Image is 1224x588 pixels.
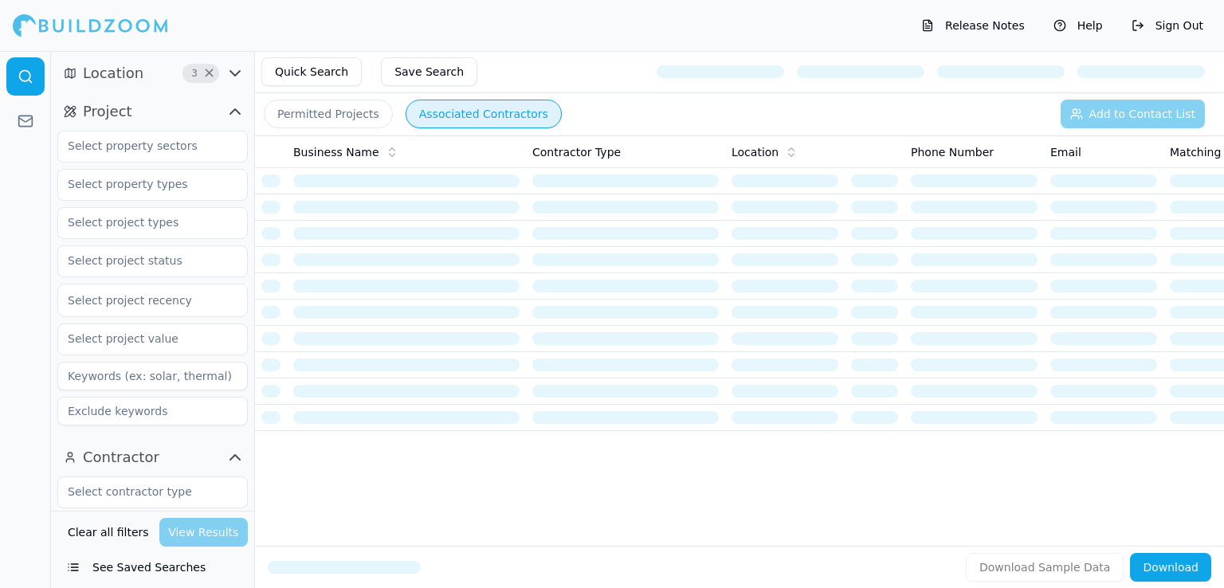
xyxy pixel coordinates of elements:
[58,131,227,160] input: Select property sectors
[58,246,227,275] input: Select project status
[1124,13,1211,38] button: Sign Out
[1045,13,1111,38] button: Help
[83,446,159,468] span: Contractor
[57,553,248,582] button: See Saved Searches
[913,13,1033,38] button: Release Notes
[57,362,248,390] input: Keywords (ex: solar, thermal)
[57,61,248,86] button: Location3Clear Location filters
[58,208,227,237] input: Select project types
[381,57,477,86] button: Save Search
[1130,553,1211,582] button: Download
[264,100,393,128] button: Permitted Projects
[57,397,248,425] input: Exclude keywords
[1050,144,1081,160] span: Email
[64,518,153,547] button: Clear all filters
[83,100,132,123] span: Project
[57,99,248,124] button: Project
[911,144,994,160] span: Phone Number
[532,144,621,160] span: Contractor Type
[58,324,227,353] input: Select project value
[293,144,379,160] span: Business Name
[57,445,248,470] button: Contractor
[83,62,143,84] span: Location
[186,65,202,81] span: 3
[261,57,362,86] button: Quick Search
[58,170,227,198] input: Select property types
[203,69,215,77] span: Clear Location filters
[732,144,779,160] span: Location
[58,477,227,506] input: Select contractor type
[406,100,562,128] button: Associated Contractors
